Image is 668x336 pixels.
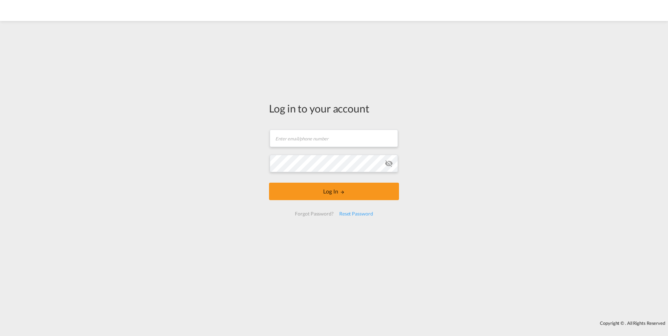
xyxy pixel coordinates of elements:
button: LOGIN [269,183,399,200]
div: Forgot Password? [292,207,336,220]
md-icon: icon-eye-off [385,159,393,168]
div: Reset Password [336,207,376,220]
div: Log in to your account [269,101,399,116]
input: Enter email/phone number [270,130,398,147]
